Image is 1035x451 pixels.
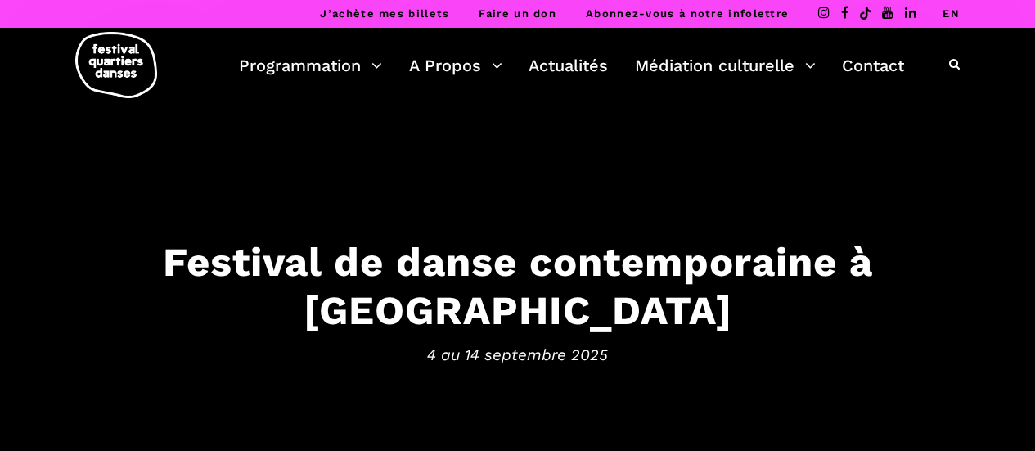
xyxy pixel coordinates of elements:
[586,7,789,20] a: Abonnez-vous à notre infolettre
[842,52,904,79] a: Contact
[16,238,1019,335] h3: Festival de danse contemporaine à [GEOGRAPHIC_DATA]
[479,7,556,20] a: Faire un don
[635,52,816,79] a: Médiation culturelle
[320,7,449,20] a: J’achète mes billets
[943,7,960,20] a: EN
[75,32,157,98] img: logo-fqd-med
[239,52,382,79] a: Programmation
[409,52,502,79] a: A Propos
[16,342,1019,367] span: 4 au 14 septembre 2025
[529,52,608,79] a: Actualités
